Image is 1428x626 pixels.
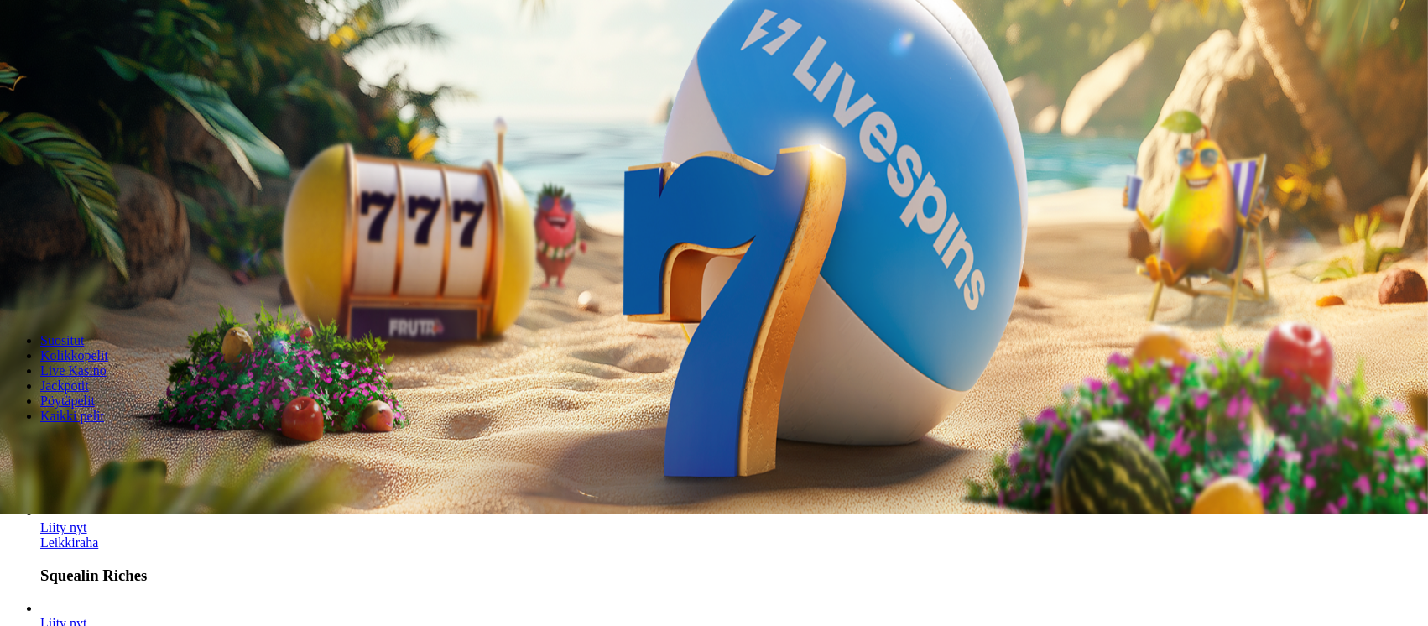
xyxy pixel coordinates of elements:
a: Squealin Riches [40,520,87,535]
a: Live Kasino [40,363,107,378]
h3: Squealin Riches [40,566,1421,585]
article: Squealin Riches [40,505,1421,585]
a: Kaikki pelit [40,409,104,423]
a: Pöytäpelit [40,394,95,408]
a: Squealin Riches [40,535,98,550]
a: Jackpotit [40,378,89,393]
nav: Lobby [7,305,1421,424]
a: Suositut [40,333,84,347]
span: Liity nyt [40,520,87,535]
a: Kolikkopelit [40,348,108,363]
